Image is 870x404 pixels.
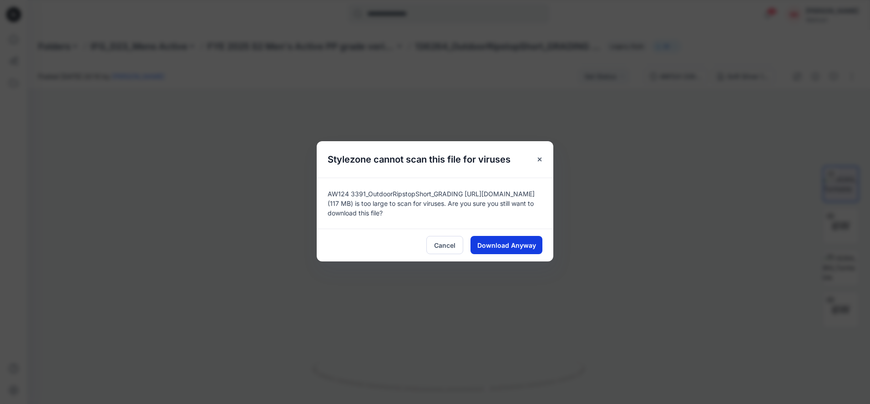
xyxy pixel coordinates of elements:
h5: Stylezone cannot scan this file for viruses [317,141,521,178]
div: AW124 3391_OutdoorRipstopShort_GRADING [URL][DOMAIN_NAME] (117 MB) is too large to scan for virus... [317,178,553,229]
button: Cancel [426,236,463,254]
span: Download Anyway [477,240,536,250]
span: Cancel [434,240,455,250]
button: Close [531,151,548,168]
button: Download Anyway [470,236,542,254]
